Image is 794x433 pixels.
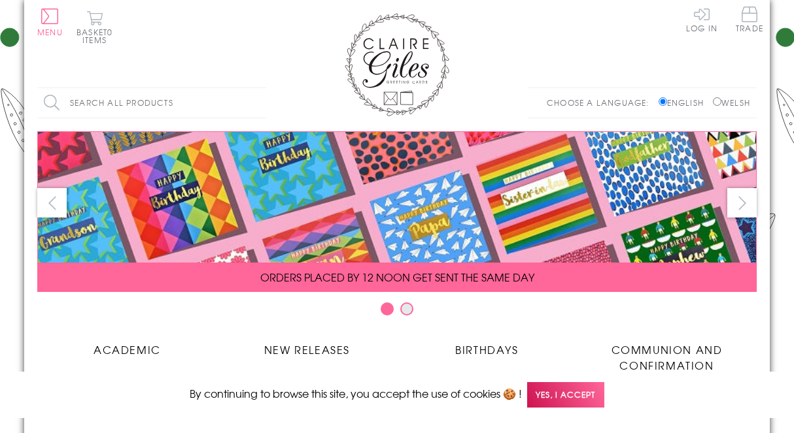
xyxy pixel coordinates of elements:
[547,97,656,108] p: Choose a language:
[713,97,721,106] input: Welsh
[37,8,63,36] button: Menu
[264,342,350,357] span: New Releases
[455,342,518,357] span: Birthdays
[397,332,577,357] a: Birthdays
[736,7,763,35] a: Trade
[82,26,112,46] span: 0 items
[659,97,667,106] input: English
[727,188,757,217] button: next
[713,97,750,108] label: Welsh
[37,188,67,217] button: prev
[217,332,397,357] a: New Releases
[345,13,449,116] img: Claire Giles Greetings Cards
[686,7,717,32] a: Log In
[400,302,413,315] button: Carousel Page 2
[37,302,757,322] div: Carousel Pagination
[260,269,534,285] span: ORDERS PLACED BY 12 NOON GET SENT THE SAME DAY
[77,10,112,44] button: Basket0 items
[381,302,394,315] button: Carousel Page 1 (Current Slide)
[527,382,604,408] span: Yes, I accept
[659,97,710,108] label: English
[37,26,63,38] span: Menu
[253,88,266,118] input: Search
[37,88,266,118] input: Search all products
[94,342,161,357] span: Academic
[37,332,217,357] a: Academic
[736,7,763,32] span: Trade
[612,342,723,373] span: Communion and Confirmation
[577,332,757,373] a: Communion and Confirmation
